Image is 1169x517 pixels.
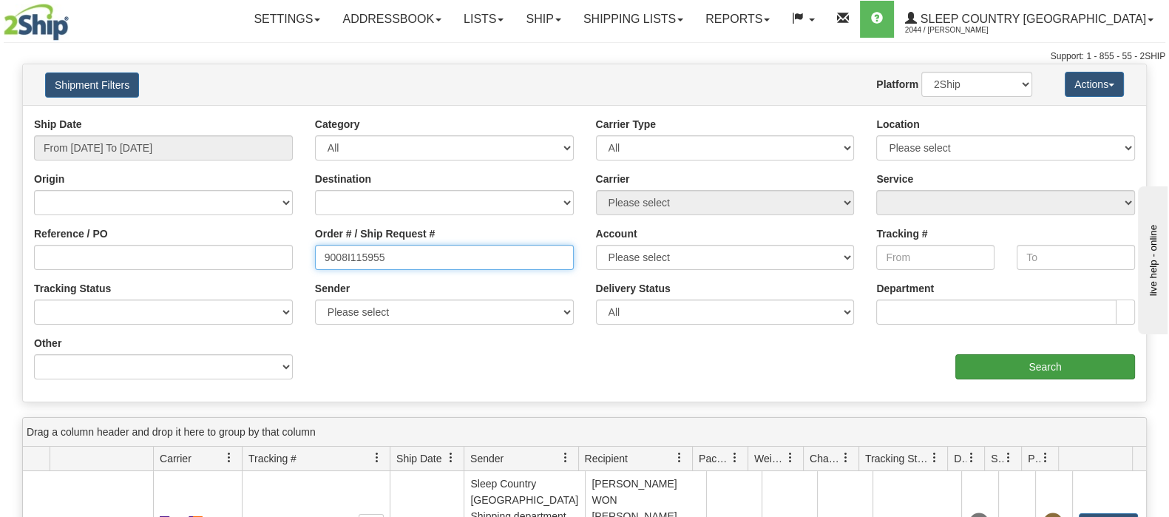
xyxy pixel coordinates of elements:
a: Delivery Status filter column settings [959,445,984,470]
iframe: chat widget [1135,183,1168,334]
div: live help - online [11,13,137,24]
a: Lists [453,1,515,38]
label: Reference / PO [34,226,108,241]
span: Tracking # [248,451,297,466]
label: Ship Date [34,117,82,132]
label: Sender [315,281,350,296]
span: Tracking Status [865,451,929,466]
label: Category [315,117,360,132]
a: Charge filter column settings [833,445,858,470]
a: Tracking Status filter column settings [922,445,947,470]
a: Tracking # filter column settings [365,445,390,470]
a: Ship Date filter column settings [438,445,464,470]
input: To [1017,245,1135,270]
a: Addressbook [331,1,453,38]
span: Packages [699,451,730,466]
a: Ship [515,1,572,38]
a: Settings [243,1,331,38]
span: Weight [754,451,785,466]
span: Sender [470,451,504,466]
input: Search [955,354,1135,379]
span: Shipment Issues [991,451,1003,466]
img: logo2044.jpg [4,4,69,41]
label: Platform [876,77,918,92]
label: Destination [315,172,371,186]
span: Recipient [585,451,628,466]
span: Ship Date [396,451,441,466]
a: Shipment Issues filter column settings [996,445,1021,470]
a: Recipient filter column settings [667,445,692,470]
span: 2044 / [PERSON_NAME] [905,23,1016,38]
a: Carrier filter column settings [217,445,242,470]
button: Actions [1065,72,1124,97]
div: Support: 1 - 855 - 55 - 2SHIP [4,50,1165,63]
label: Account [596,226,637,241]
span: Sleep Country [GEOGRAPHIC_DATA] [917,13,1146,25]
a: Pickup Status filter column settings [1033,445,1058,470]
label: Service [876,172,913,186]
a: Reports [694,1,781,38]
button: Shipment Filters [45,72,139,98]
label: Tracking Status [34,281,111,296]
a: Sleep Country [GEOGRAPHIC_DATA] 2044 / [PERSON_NAME] [894,1,1165,38]
label: Carrier [596,172,630,186]
label: Origin [34,172,64,186]
label: Department [876,281,934,296]
a: Sender filter column settings [553,445,578,470]
label: Location [876,117,919,132]
span: Carrier [160,451,192,466]
div: grid grouping header [23,418,1146,447]
a: Packages filter column settings [722,445,748,470]
label: Order # / Ship Request # [315,226,436,241]
label: Tracking # [876,226,927,241]
label: Delivery Status [596,281,671,296]
span: Pickup Status [1028,451,1040,466]
span: Delivery Status [954,451,966,466]
a: Weight filter column settings [778,445,803,470]
label: Carrier Type [596,117,656,132]
label: Other [34,336,61,351]
span: Charge [810,451,841,466]
a: Shipping lists [572,1,694,38]
input: From [876,245,995,270]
